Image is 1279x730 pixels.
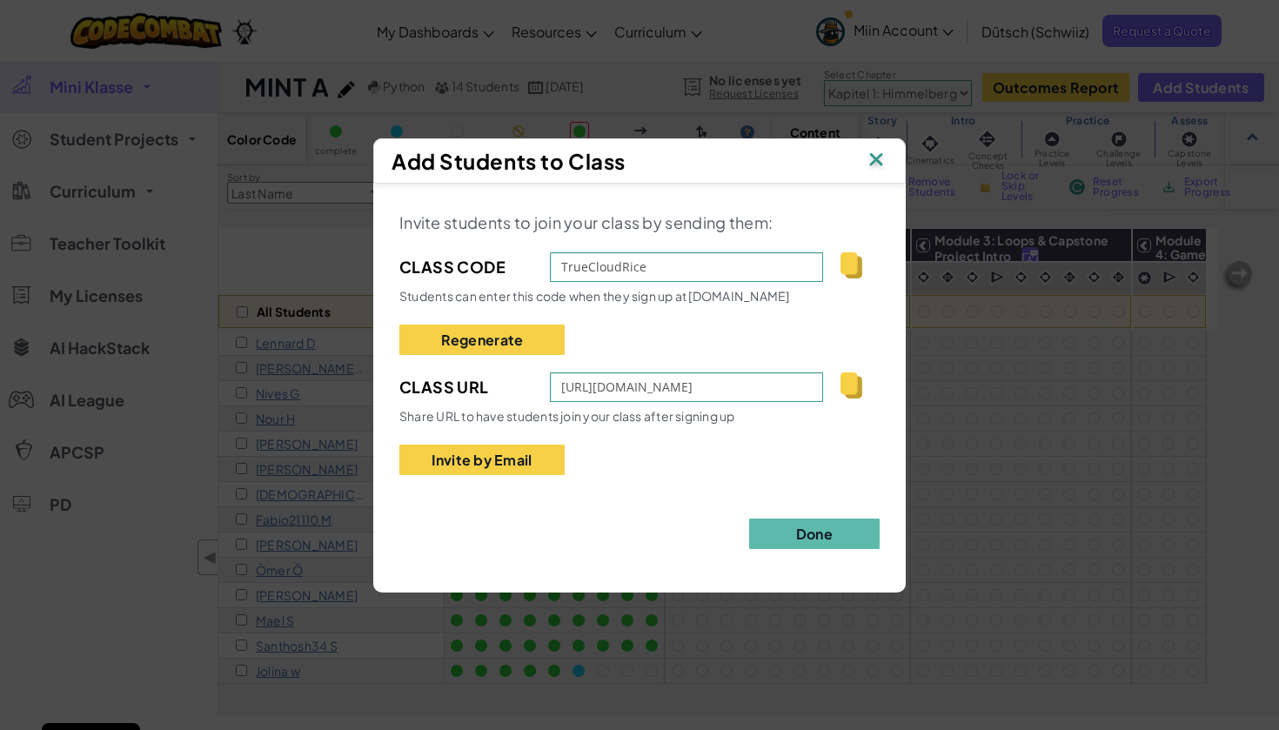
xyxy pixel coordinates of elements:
[399,288,790,304] span: Students can enter this code when they sign up at [DOMAIN_NAME]
[865,148,887,174] img: IconClose.svg
[399,254,532,280] span: Class Code
[840,252,862,278] img: IconCopy.svg
[399,325,565,355] button: Regenerate
[392,148,626,174] span: Add Students to Class
[399,212,773,232] span: Invite students to join your class by sending them:
[749,519,880,549] button: Done
[399,445,565,475] button: Invite by Email
[399,408,735,424] span: Share URL to have students join your class after signing up
[840,372,862,398] img: IconCopy.svg
[399,374,532,400] span: Class Url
